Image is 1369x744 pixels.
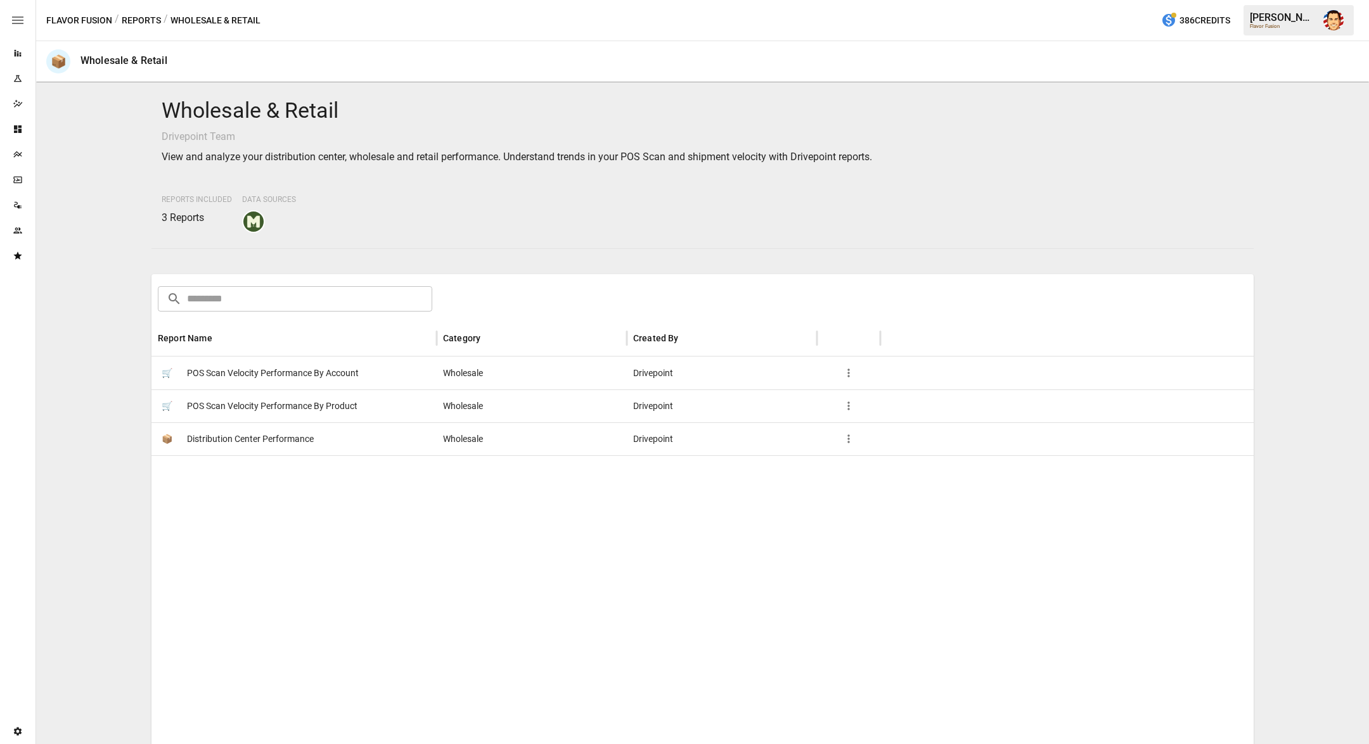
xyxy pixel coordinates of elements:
div: Drivepoint [627,356,817,389]
span: 🛒 [158,396,177,415]
div: / [115,13,119,28]
p: Drivepoint Team [162,129,1244,144]
button: Reports [122,13,161,28]
button: Austin Gardner-Smith [1316,3,1351,38]
div: Wholesale & Retail [80,54,167,66]
span: 🛒 [158,363,177,382]
span: 📦 [158,429,177,448]
span: POS Scan Velocity Performance By Account [187,357,359,389]
div: Category [443,333,480,343]
span: POS Scan Velocity Performance By Product [187,390,357,422]
span: Data Sources [242,195,296,204]
button: Flavor Fusion [46,13,112,28]
div: [PERSON_NAME] [1250,11,1316,23]
h4: Wholesale & Retail [162,98,1244,124]
span: Distribution Center Performance [187,423,314,455]
div: 📦 [46,49,70,73]
span: 386 Credits [1179,13,1230,28]
img: muffindata [243,211,264,232]
button: Sort [214,329,231,347]
button: Sort [482,329,499,347]
span: Reports Included [162,195,232,204]
p: 3 Reports [162,210,232,225]
div: Wholesale [437,356,627,389]
div: Drivepoint [627,389,817,422]
button: Sort [680,329,698,347]
div: Report Name [158,333,212,343]
img: Austin Gardner-Smith [1323,10,1344,30]
div: Flavor Fusion [1250,23,1316,29]
div: Drivepoint [627,422,817,455]
div: Wholesale [437,422,627,455]
div: / [164,13,168,28]
div: Created By [633,333,679,343]
div: Wholesale [437,389,627,422]
p: View and analyze your distribution center, wholesale and retail performance. Understand trends in... [162,149,1244,165]
button: 386Credits [1156,9,1235,32]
